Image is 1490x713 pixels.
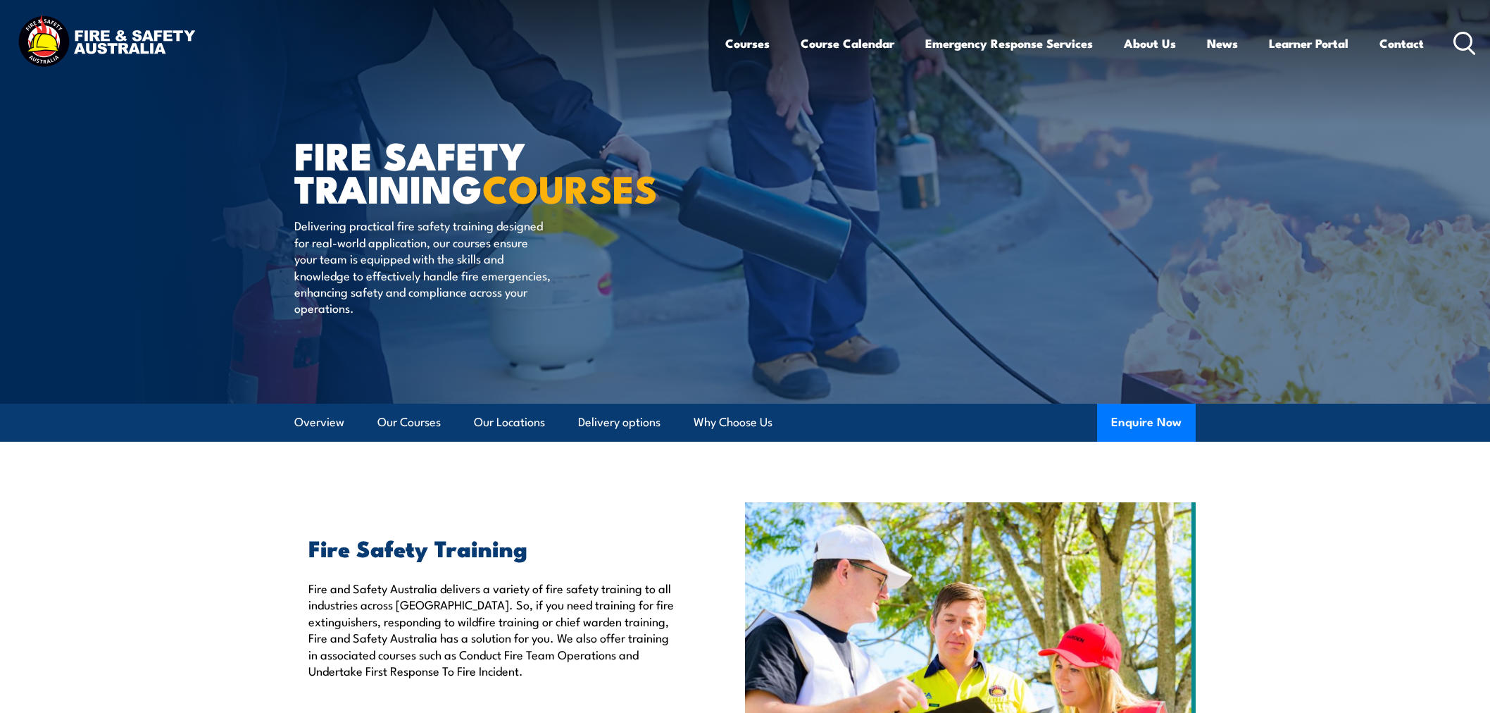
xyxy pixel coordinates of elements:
[1269,25,1348,62] a: Learner Portal
[474,404,545,441] a: Our Locations
[308,580,680,678] p: Fire and Safety Australia delivers a variety of fire safety training to all industries across [GE...
[801,25,894,62] a: Course Calendar
[1207,25,1238,62] a: News
[694,404,772,441] a: Why Choose Us
[294,138,642,204] h1: FIRE SAFETY TRAINING
[725,25,770,62] a: Courses
[925,25,1093,62] a: Emergency Response Services
[294,404,344,441] a: Overview
[294,217,551,316] p: Delivering practical fire safety training designed for real-world application, our courses ensure...
[578,404,661,441] a: Delivery options
[1097,404,1196,442] button: Enquire Now
[482,158,658,216] strong: COURSES
[308,538,680,557] h2: Fire Safety Training
[1379,25,1424,62] a: Contact
[377,404,441,441] a: Our Courses
[1124,25,1176,62] a: About Us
